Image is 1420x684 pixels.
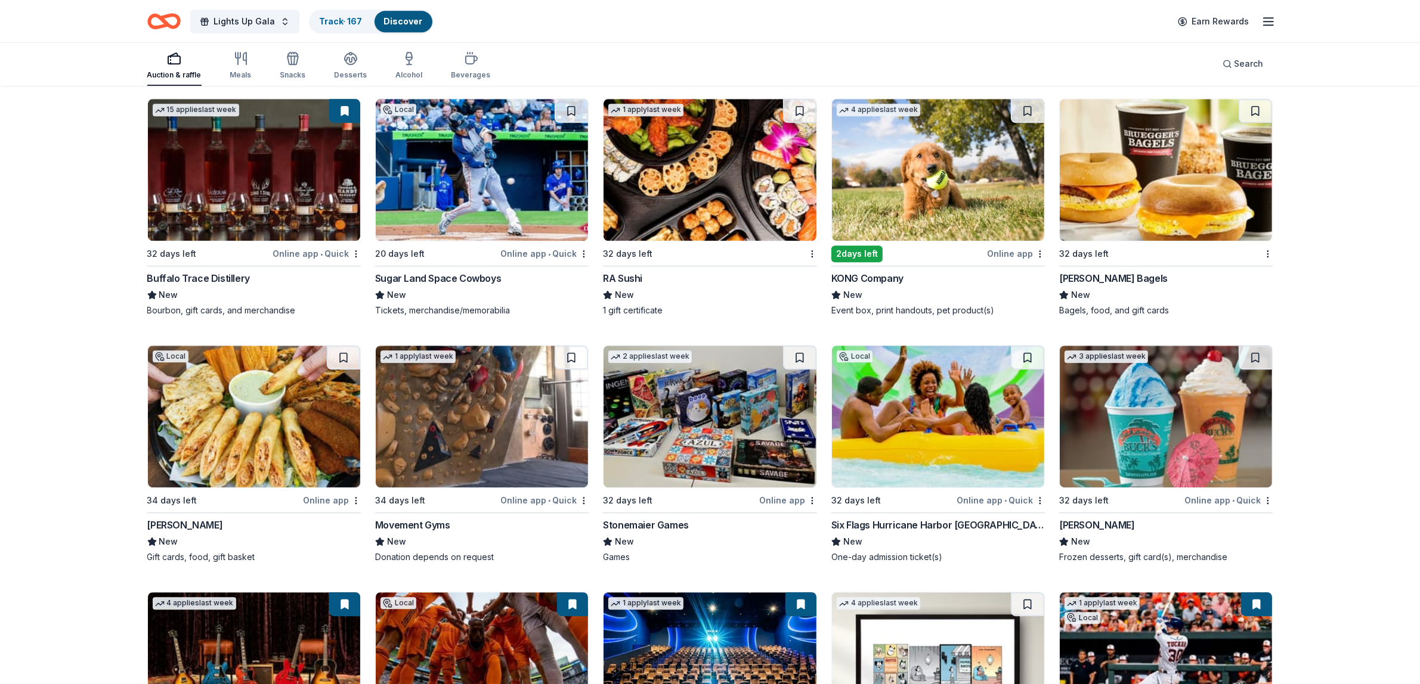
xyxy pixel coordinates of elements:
[380,104,416,116] div: Local
[148,99,360,241] img: Image for Buffalo Trace Distillery
[1071,534,1090,549] span: New
[843,534,862,549] span: New
[1171,11,1257,32] a: Earn Rewards
[303,493,361,508] div: Online app
[230,70,252,80] div: Meals
[159,534,178,549] span: New
[759,493,817,508] div: Online app
[603,271,642,285] div: RA Sushi
[548,496,550,505] span: •
[603,493,652,508] div: 32 days left
[320,16,363,26] a: Track· 167
[831,551,1045,563] div: One-day admission ticket(s)
[832,346,1044,487] img: Image for Six Flags Hurricane Harbor Splashtown (Houston)
[375,518,450,532] div: Movement Gyms
[831,345,1045,563] a: Image for Six Flags Hurricane Harbor Splashtown (Houston)Local32 days leftOnline app•QuickSix Fla...
[831,245,883,262] div: 2 days left
[603,98,816,316] a: Image for RA Sushi1 applylast week32 days leftRA SushiNew1 gift certificate
[309,10,434,33] button: Track· 167Discover
[843,288,862,302] span: New
[603,345,816,563] a: Image for Stonemaier Games2 applieslast week32 days leftOnline appStonemaier GamesNewGames
[1060,99,1272,241] img: Image for Bruegger's Bagels
[153,104,239,116] div: 15 applies last week
[273,246,361,261] div: Online app Quick
[320,249,323,259] span: •
[375,345,589,563] a: Image for Movement Gyms1 applylast week34 days leftOnline app•QuickMovement GymsNewDonation depen...
[387,534,406,549] span: New
[603,551,816,563] div: Games
[376,346,588,487] img: Image for Movement Gyms
[380,597,416,609] div: Local
[147,271,250,285] div: Buffalo Trace Distillery
[451,70,491,80] div: Beverages
[380,350,456,363] div: 1 apply last week
[147,98,361,316] a: Image for Buffalo Trace Distillery15 applieslast week32 days leftOnline app•QuickBuffalo Trace Di...
[500,246,589,261] div: Online app Quick
[280,70,306,80] div: Snacks
[190,10,299,33] button: Lights Up Gala
[387,288,406,302] span: New
[957,493,1045,508] div: Online app Quick
[451,46,491,86] button: Beverages
[375,551,589,563] div: Donation depends on request
[608,597,683,610] div: 1 apply last week
[615,534,634,549] span: New
[1184,493,1273,508] div: Online app Quick
[384,16,423,26] a: Discover
[1060,346,1272,487] img: Image for Bahama Buck's
[147,518,223,532] div: [PERSON_NAME]
[831,98,1045,316] a: Image for KONG Company4 applieslast week2days leftOnline appKONG CompanyNewEvent box, print hando...
[375,271,501,285] div: Sugar Land Space Cowboys
[832,99,1044,241] img: Image for KONG Company
[604,346,816,487] img: Image for Stonemaier Games
[214,14,276,29] span: Lights Up Gala
[396,46,423,86] button: Alcohol
[1059,551,1273,563] div: Frozen desserts, gift card(s), merchandise
[147,493,197,508] div: 34 days left
[1065,612,1100,624] div: Local
[147,7,181,35] a: Home
[147,551,361,563] div: Gift cards, food, gift basket
[1059,98,1273,316] a: Image for Bruegger's Bagels32 days left[PERSON_NAME] BagelsNewBagels, food, and gift cards
[153,597,236,610] div: 4 applies last week
[159,288,178,302] span: New
[1059,518,1135,532] div: [PERSON_NAME]
[396,70,423,80] div: Alcohol
[831,493,881,508] div: 32 days left
[615,288,634,302] span: New
[280,46,306,86] button: Snacks
[831,271,904,285] div: KONG Company
[1059,304,1273,316] div: Bagels, food, and gift cards
[837,597,920,610] div: 4 applies last week
[603,304,816,316] div: 1 gift certificate
[1213,52,1273,76] button: Search
[147,345,361,563] a: Image for Jimmy ChangasLocal34 days leftOnline app[PERSON_NAME]NewGift cards, food, gift basket
[147,70,202,80] div: Auction & raffle
[148,346,360,487] img: Image for Jimmy Changas
[608,104,683,116] div: 1 apply last week
[1233,496,1235,505] span: •
[376,99,588,241] img: Image for Sugar Land Space Cowboys
[375,493,425,508] div: 34 days left
[335,46,367,86] button: Desserts
[831,304,1045,316] div: Event box, print handouts, pet product(s)
[153,350,188,362] div: Local
[147,46,202,86] button: Auction & raffle
[500,493,589,508] div: Online app Quick
[604,99,816,241] img: Image for RA Sushi
[1059,493,1109,508] div: 32 days left
[831,518,1045,532] div: Six Flags Hurricane Harbor [GEOGRAPHIC_DATA] ([GEOGRAPHIC_DATA])
[375,304,589,316] div: Tickets, merchandise/memorabilia
[603,247,652,261] div: 32 days left
[1235,57,1264,71] span: Search
[1071,288,1090,302] span: New
[608,350,692,363] div: 2 applies last week
[1065,350,1148,363] div: 3 applies last week
[548,249,550,259] span: •
[987,246,1045,261] div: Online app
[837,350,873,362] div: Local
[1059,345,1273,563] a: Image for Bahama Buck's3 applieslast week32 days leftOnline app•Quick[PERSON_NAME]NewFrozen desse...
[375,98,589,316] a: Image for Sugar Land Space CowboysLocal20 days leftOnline app•QuickSugar Land Space CowboysNewTic...
[837,104,920,116] div: 4 applies last week
[1004,496,1007,505] span: •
